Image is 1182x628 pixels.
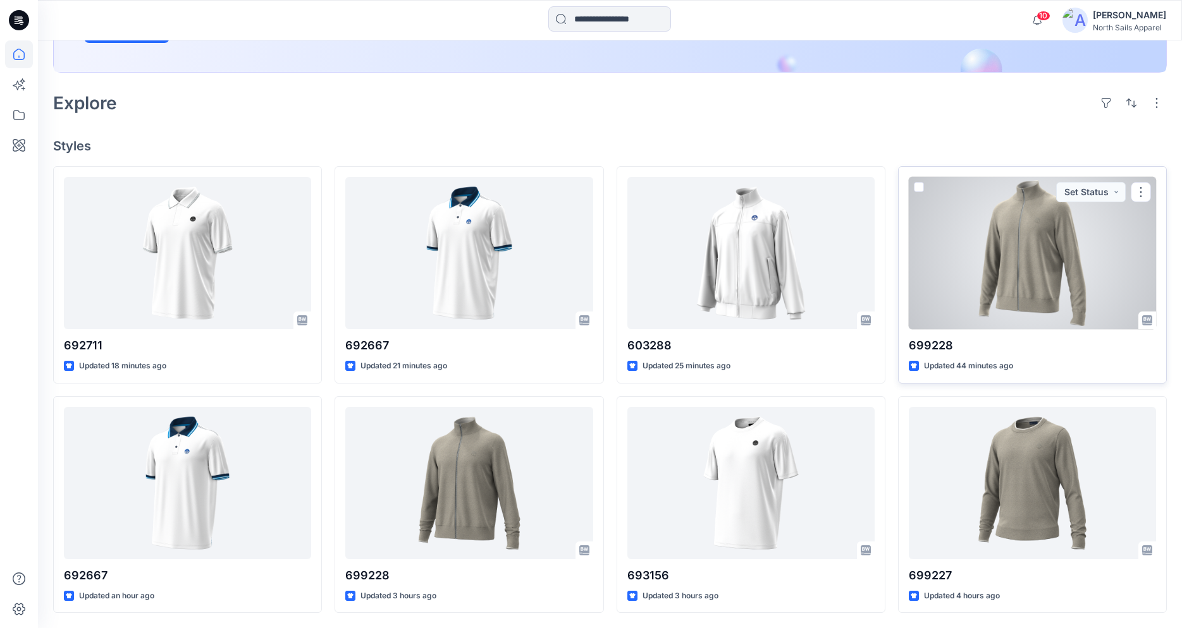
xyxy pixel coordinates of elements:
a: 692711 [64,177,311,329]
p: Updated 3 hours ago [643,589,718,603]
h4: Styles [53,138,1167,154]
img: avatar [1062,8,1088,33]
p: 693156 [627,567,875,584]
p: 699227 [909,567,1156,584]
a: 692667 [345,177,593,329]
a: 699227 [909,407,1156,559]
p: Updated 25 minutes ago [643,359,730,373]
p: Updated 44 minutes ago [924,359,1013,373]
a: 603288 [627,177,875,329]
h2: Explore [53,93,117,113]
p: Updated 21 minutes ago [360,359,447,373]
p: 699228 [345,567,593,584]
p: 603288 [627,337,875,354]
p: Updated an hour ago [79,589,154,603]
div: North Sails Apparel [1093,23,1166,32]
p: 699228 [909,337,1156,354]
div: [PERSON_NAME] [1093,8,1166,23]
p: 692711 [64,337,311,354]
a: 699228 [345,407,593,559]
span: 10 [1037,11,1050,21]
p: Updated 4 hours ago [924,589,1000,603]
p: Updated 3 hours ago [360,589,436,603]
a: 693156 [627,407,875,559]
a: 699228 [909,177,1156,329]
p: 692667 [64,567,311,584]
p: 692667 [345,337,593,354]
p: Updated 18 minutes ago [79,359,166,373]
a: 692667 [64,407,311,559]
